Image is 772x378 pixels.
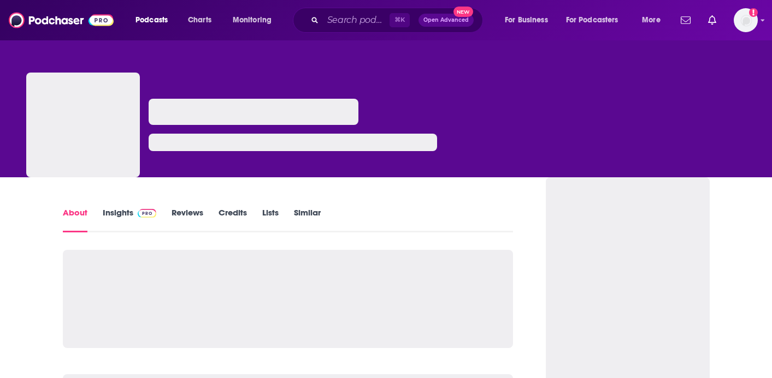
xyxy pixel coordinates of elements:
[423,17,469,23] span: Open Advanced
[225,11,286,29] button: open menu
[135,13,168,28] span: Podcasts
[566,13,618,28] span: For Podcasters
[219,207,247,232] a: Credits
[294,207,321,232] a: Similar
[497,11,562,29] button: open menu
[704,11,721,29] a: Show notifications dropdown
[9,10,114,31] img: Podchaser - Follow, Share and Rate Podcasts
[634,11,674,29] button: open menu
[734,8,758,32] button: Show profile menu
[172,207,203,232] a: Reviews
[419,14,474,27] button: Open AdvancedNew
[303,8,493,33] div: Search podcasts, credits, & more...
[138,209,157,218] img: Podchaser Pro
[103,207,157,232] a: InsightsPodchaser Pro
[559,11,634,29] button: open menu
[676,11,695,29] a: Show notifications dropdown
[453,7,473,17] span: New
[505,13,548,28] span: For Business
[734,8,758,32] img: User Profile
[323,11,390,29] input: Search podcasts, credits, & more...
[188,13,211,28] span: Charts
[734,8,758,32] span: Logged in as antonettefrontgate
[181,11,218,29] a: Charts
[749,8,758,17] svg: Add a profile image
[262,207,279,232] a: Lists
[390,13,410,27] span: ⌘ K
[642,13,661,28] span: More
[128,11,182,29] button: open menu
[233,13,272,28] span: Monitoring
[63,207,87,232] a: About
